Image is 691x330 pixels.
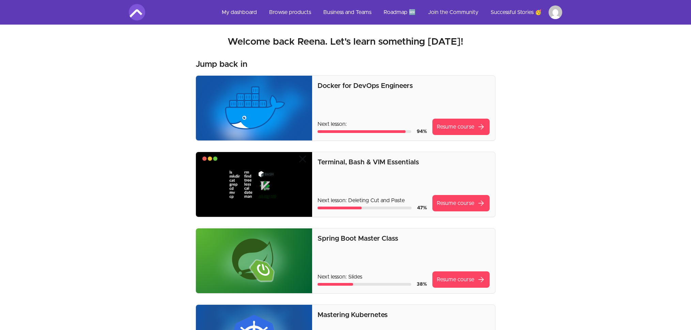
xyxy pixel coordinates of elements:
[549,5,562,19] img: Profile image for Reena Divya
[318,207,412,209] div: Course progress
[485,4,547,20] a: Successful Stories 🥳
[216,4,562,20] nav: Main
[196,76,312,140] img: Product image for Docker for DevOps Engineers
[129,4,145,20] img: Amigoscode logo
[477,199,485,207] span: arrow_forward
[432,271,490,288] a: Resume coursearrow_forward
[318,130,411,133] div: Course progress
[423,4,484,20] a: Join the Community
[417,206,427,210] span: 47 %
[318,120,427,128] p: Next lesson:
[216,4,262,20] a: My dashboard
[417,129,427,134] span: 94 %
[318,4,377,20] a: Business and Teams
[477,123,485,131] span: arrow_forward
[432,119,490,135] a: Resume coursearrow_forward
[318,196,427,205] p: Next lesson: Deleting Cut and Paste
[378,4,421,20] a: Roadmap 🆕
[129,36,562,48] h2: Welcome back Reena. Let's learn something [DATE]!
[417,282,427,287] span: 38 %
[432,195,490,211] a: Resume coursearrow_forward
[264,4,317,20] a: Browse products
[318,157,490,167] p: Terminal, Bash & VIM Essentials
[318,310,490,320] p: Mastering Kubernetes
[318,273,427,281] p: Next lesson: Slides
[477,275,485,284] span: arrow_forward
[318,81,490,91] p: Docker for DevOps Engineers
[196,59,247,70] h3: Jump back in
[318,283,411,286] div: Course progress
[196,152,312,217] img: Product image for Terminal, Bash & VIM Essentials
[318,234,490,243] p: Spring Boot Master Class
[196,228,312,293] img: Product image for Spring Boot Master Class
